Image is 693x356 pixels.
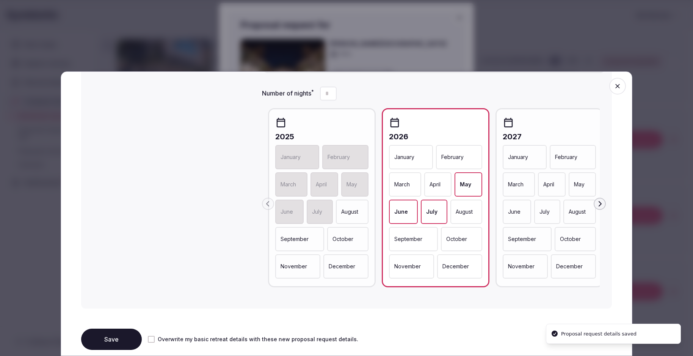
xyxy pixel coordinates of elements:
p: August [569,208,586,215]
p: December [556,262,583,270]
p: February [555,153,577,161]
p: August [341,208,358,215]
p: December [329,262,355,270]
button: Overwrite my basic retreat details with these new proposal request details. [148,336,155,342]
p: February [328,153,350,161]
p: January [281,153,301,161]
p: June [281,208,293,215]
p: January [508,153,528,161]
p: July [312,208,322,215]
p: March [394,180,410,188]
span: Number of nights [262,90,314,96]
p: September [508,235,536,243]
p: September [281,235,309,243]
p: February [441,153,464,161]
p: April [430,180,441,188]
label: Overwrite my basic retreat details with these new proposal request details. [148,335,358,343]
p: May [346,180,357,188]
p: June [394,208,408,215]
input: Number of nights* [320,86,337,100]
p: November [394,262,421,270]
p: March [508,180,524,188]
p: December [442,262,469,270]
p: October [446,235,467,243]
p: June [508,208,521,215]
h2: 2025 [275,131,368,142]
p: April [316,180,327,188]
p: July [539,208,550,215]
p: May [574,180,585,188]
p: January [394,153,414,161]
p: October [332,235,353,243]
p: November [281,262,307,270]
button: Save [81,328,142,350]
p: October [560,235,581,243]
p: May [460,180,471,188]
p: November [508,262,535,270]
p: September [394,235,422,243]
h2: 2026 [389,131,482,142]
h2: 2027 [503,131,596,142]
p: April [543,180,554,188]
p: March [281,180,296,188]
p: August [456,208,473,215]
p: July [426,208,437,215]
